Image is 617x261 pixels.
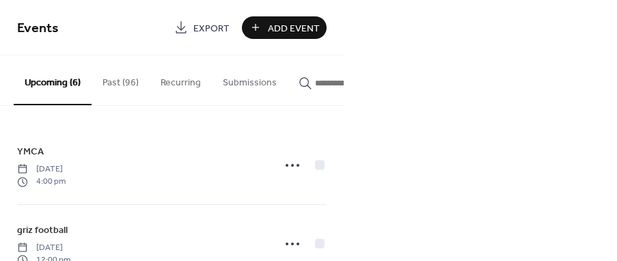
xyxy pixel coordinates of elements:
span: YMCA [17,145,44,159]
a: Export [167,16,236,39]
span: 4:00 pm [17,176,66,188]
span: Export [193,21,230,36]
button: Add Event [242,16,327,39]
span: griz football [17,223,68,237]
span: Events [17,15,59,42]
span: [DATE] [17,163,66,176]
button: Submissions [212,55,288,104]
button: Upcoming (6) [14,55,92,105]
span: [DATE] [17,241,70,253]
a: YMCA [17,143,44,159]
button: Recurring [150,55,212,104]
button: Past (96) [92,55,150,104]
a: griz football [17,222,68,238]
span: Add Event [268,21,320,36]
